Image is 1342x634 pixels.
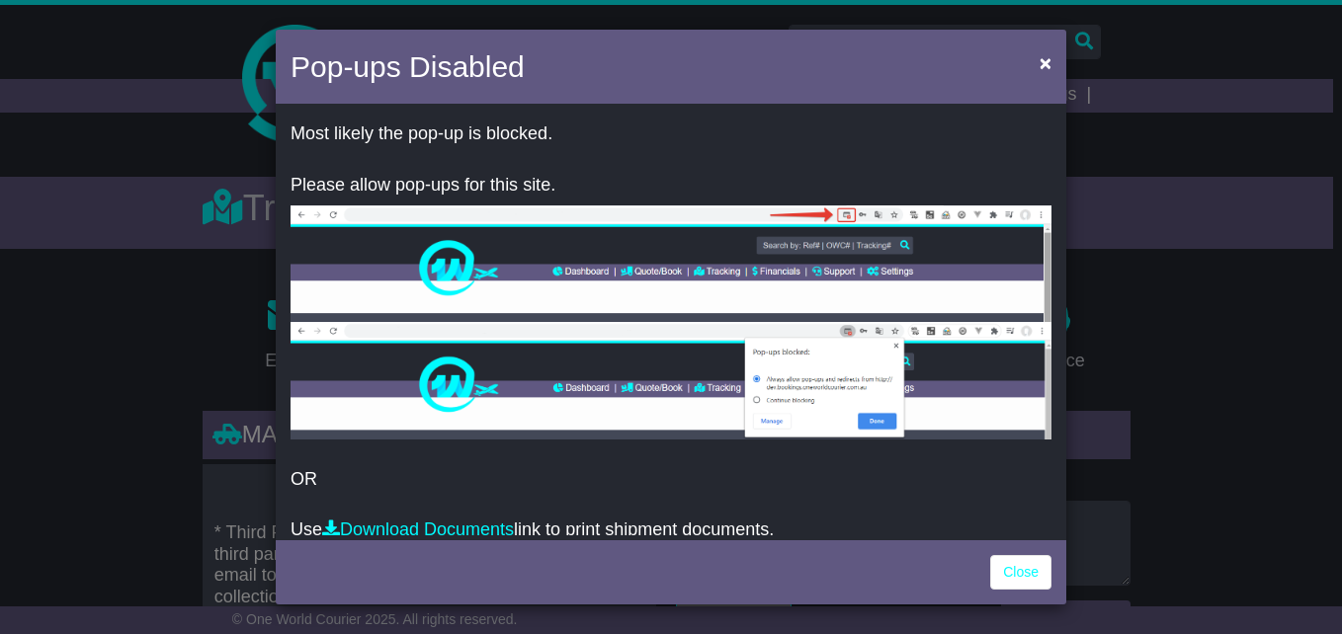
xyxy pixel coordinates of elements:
span: × [1040,51,1051,74]
img: allow-popup-1.png [291,205,1051,322]
h4: Pop-ups Disabled [291,44,525,89]
p: Use link to print shipment documents. [291,519,1051,541]
p: Please allow pop-ups for this site. [291,175,1051,197]
div: OR [276,109,1066,535]
img: allow-popup-2.png [291,322,1051,439]
p: Most likely the pop-up is blocked. [291,123,1051,145]
a: Download Documents [322,519,514,539]
button: Close [1030,42,1061,83]
a: Close [990,555,1051,590]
